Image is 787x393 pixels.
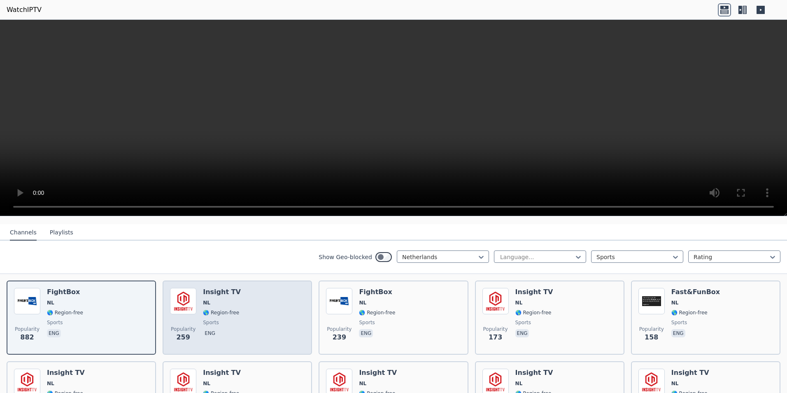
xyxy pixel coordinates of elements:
span: 🌎 Region-free [359,309,395,316]
span: Popularity [483,326,508,332]
span: NL [203,299,210,306]
span: sports [359,319,375,326]
h6: Insight TV [203,369,241,377]
img: FightBox [14,288,40,314]
span: 🌎 Region-free [515,309,552,316]
h6: Insight TV [47,369,85,377]
img: Fast&FunBox [638,288,665,314]
h6: Insight TV [203,288,241,296]
a: WatchIPTV [7,5,42,15]
h6: Insight TV [515,369,553,377]
h6: Fast&FunBox [671,288,720,296]
span: NL [359,380,366,387]
span: 🌎 Region-free [203,309,239,316]
span: 882 [20,332,34,342]
span: 🌎 Region-free [671,309,708,316]
span: NL [671,380,679,387]
img: Insight TV [482,288,509,314]
h6: Insight TV [359,369,397,377]
span: 🌎 Region-free [47,309,83,316]
span: NL [515,299,523,306]
span: Popularity [171,326,196,332]
span: Popularity [327,326,352,332]
p: eng [671,329,685,337]
span: sports [515,319,531,326]
span: NL [203,380,210,387]
span: sports [671,319,687,326]
h6: Insight TV [671,369,709,377]
span: NL [671,299,679,306]
span: Popularity [15,326,40,332]
button: Playlists [50,225,73,241]
span: 158 [645,332,658,342]
label: Show Geo-blocked [319,253,372,261]
span: NL [47,299,54,306]
span: 239 [333,332,346,342]
button: Channels [10,225,37,241]
p: eng [515,329,529,337]
h6: Insight TV [515,288,553,296]
h6: FightBox [47,288,83,296]
span: 259 [176,332,190,342]
span: NL [515,380,523,387]
span: NL [47,380,54,387]
img: FightBox [326,288,352,314]
p: eng [47,329,61,337]
span: Popularity [639,326,664,332]
span: sports [47,319,63,326]
span: 173 [489,332,502,342]
span: NL [359,299,366,306]
h6: FightBox [359,288,395,296]
p: eng [203,329,217,337]
p: eng [359,329,373,337]
span: sports [203,319,219,326]
img: Insight TV [170,288,196,314]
